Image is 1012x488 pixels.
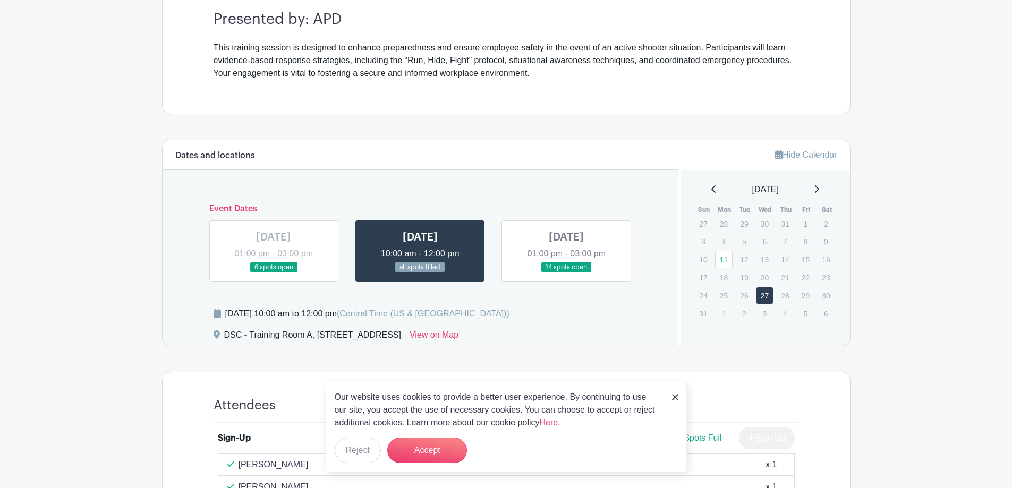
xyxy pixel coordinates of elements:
div: DSC - Training Room A, [STREET_ADDRESS] [224,329,401,346]
p: 4 [776,305,794,322]
div: This training session is designed to enhance preparedness and ensure employee safety in the event... [214,41,799,80]
span: Spots Full [684,433,721,442]
th: Thu [776,204,796,215]
p: 25 [715,287,733,304]
p: 13 [756,251,773,268]
span: (Central Time (US & [GEOGRAPHIC_DATA])) [337,309,509,318]
p: 31 [694,305,712,322]
p: 5 [797,305,814,322]
p: 9 [817,233,835,250]
a: View on Map [410,329,458,346]
th: Wed [755,204,776,215]
a: 11 [715,251,733,268]
p: 29 [735,216,753,232]
p: 3 [756,305,773,322]
button: Accept [387,438,467,463]
a: 27 [756,287,773,304]
p: 30 [756,216,773,232]
th: Tue [735,204,755,215]
p: 4 [715,233,733,250]
a: Here [540,418,558,427]
th: Mon [715,204,735,215]
p: 1 [715,305,733,322]
p: 15 [797,251,814,268]
div: x 1 [766,458,777,471]
p: 17 [694,269,712,286]
p: 29 [797,287,814,304]
img: close_button-5f87c8562297e5c2d7936805f587ecaba9071eb48480494691a3f1689db116b3.svg [672,394,678,400]
p: 10 [694,251,712,268]
th: Fri [796,204,817,215]
p: 3 [694,233,712,250]
p: 20 [756,269,773,286]
button: Reject [335,438,381,463]
p: 12 [735,251,753,268]
span: [DATE] [752,183,779,196]
h4: Attendees [214,398,276,413]
p: 24 [694,287,712,304]
p: 2 [735,305,753,322]
p: [PERSON_NAME] [239,458,309,471]
h3: Presented by: APD [214,11,799,29]
p: 28 [776,287,794,304]
p: 5 [735,233,753,250]
p: 21 [776,269,794,286]
h6: Dates and locations [175,151,255,161]
p: 26 [735,287,753,304]
p: 1 [797,216,814,232]
p: 18 [715,269,733,286]
p: 16 [817,251,835,268]
a: Hide Calendar [775,150,837,159]
p: 19 [735,269,753,286]
p: 14 [776,251,794,268]
div: [DATE] 10:00 am to 12:00 pm [225,307,509,320]
p: 23 [817,269,835,286]
p: 31 [776,216,794,232]
th: Sun [694,204,715,215]
p: 28 [715,216,733,232]
p: 30 [817,287,835,304]
p: 8 [797,233,814,250]
p: 22 [797,269,814,286]
p: 27 [694,216,712,232]
p: 6 [756,233,773,250]
p: 6 [817,305,835,322]
div: Sign-Up [218,432,251,444]
th: Sat [817,204,837,215]
p: 7 [776,233,794,250]
p: 2 [817,216,835,232]
h6: Event Dates [201,204,640,214]
p: Our website uses cookies to provide a better user experience. By continuing to use our site, you ... [335,391,661,429]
